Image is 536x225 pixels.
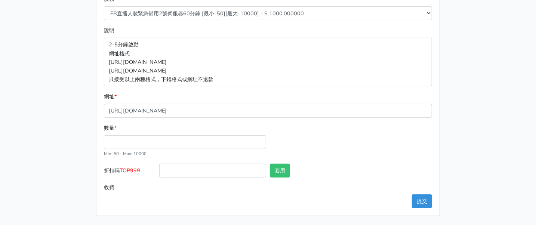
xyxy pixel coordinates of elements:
[102,181,157,194] label: 收費
[104,104,432,118] input: 格式為https://www.facebook.com/topfblive/videos/123456789/
[104,151,147,157] small: Min: 50 - Max: 10000
[102,164,157,181] label: 折扣碼
[104,26,114,35] label: 說明
[270,164,290,178] button: 套用
[104,124,117,132] label: 數量
[412,194,432,208] button: 提交
[120,167,140,174] span: TOP999
[104,38,432,86] p: 2-5分鐘啟動 網址格式 [URL][DOMAIN_NAME] [URL][DOMAIN_NAME] 只接受以上兩種格式，下錯格式或網址不退款
[104,92,117,101] label: 網址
